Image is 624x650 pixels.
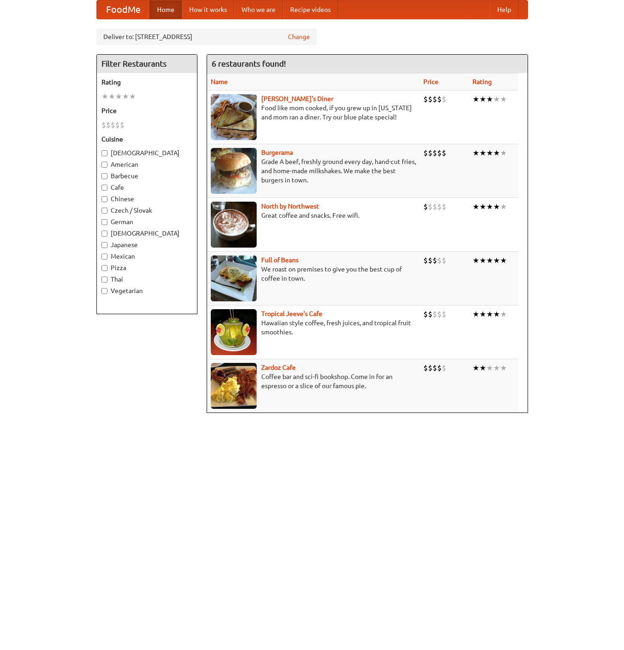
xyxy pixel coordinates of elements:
[490,0,518,19] a: Help
[433,202,437,212] li: $
[101,217,192,226] label: German
[472,148,479,158] li: ★
[472,94,479,104] li: ★
[211,148,257,194] img: burgerama.jpg
[106,120,111,130] li: $
[486,202,493,212] li: ★
[101,254,107,260] input: Mexican
[433,255,437,266] li: $
[101,219,107,225] input: German
[493,255,500,266] li: ★
[479,309,486,319] li: ★
[428,255,433,266] li: $
[211,103,416,122] p: Food like mom cooked, if you grew up in [US_STATE] and mom ran a diner. Try our blue plate special!
[437,255,442,266] li: $
[428,202,433,212] li: $
[428,363,433,373] li: $
[472,78,492,85] a: Rating
[437,309,442,319] li: $
[97,55,197,73] h4: Filter Restaurants
[472,255,479,266] li: ★
[500,309,507,319] li: ★
[211,363,257,409] img: zardoz.jpg
[211,265,416,283] p: We roast on premises to give you the best cup of coffee in town.
[486,255,493,266] li: ★
[101,206,192,215] label: Czech / Slovak
[182,0,234,19] a: How it works
[115,91,122,102] li: ★
[261,256,298,264] a: Full of Beans
[122,91,129,102] li: ★
[211,202,257,248] img: north.jpg
[101,171,192,181] label: Barbecue
[261,149,293,156] a: Burgerama
[433,363,437,373] li: $
[101,150,107,156] input: [DEMOGRAPHIC_DATA]
[493,94,500,104] li: ★
[101,91,108,102] li: ★
[500,363,507,373] li: ★
[288,32,310,41] a: Change
[101,231,107,237] input: [DEMOGRAPHIC_DATA]
[101,229,192,238] label: [DEMOGRAPHIC_DATA]
[211,94,257,140] img: sallys.jpg
[433,309,437,319] li: $
[150,0,182,19] a: Home
[211,78,228,85] a: Name
[486,148,493,158] li: ★
[493,202,500,212] li: ★
[211,255,257,301] img: beans.jpg
[472,363,479,373] li: ★
[108,91,115,102] li: ★
[423,255,428,266] li: $
[493,309,500,319] li: ★
[101,275,192,284] label: Thai
[101,148,192,158] label: [DEMOGRAPHIC_DATA]
[101,185,107,191] input: Cafe
[101,240,192,249] label: Japanese
[101,286,192,295] label: Vegetarian
[101,263,192,272] label: Pizza
[423,78,438,85] a: Price
[211,309,257,355] img: jeeves.jpg
[423,94,428,104] li: $
[101,135,192,144] h5: Cuisine
[423,202,428,212] li: $
[442,202,446,212] li: $
[442,309,446,319] li: $
[212,59,286,68] ng-pluralize: 6 restaurants found!
[211,157,416,185] p: Grade A beef, freshly ground every day, hand-cut fries, and home-made milkshakes. We make the bes...
[101,277,107,283] input: Thai
[479,94,486,104] li: ★
[423,309,428,319] li: $
[101,196,107,202] input: Chinese
[493,148,500,158] li: ★
[486,363,493,373] li: ★
[437,202,442,212] li: $
[437,94,442,104] li: $
[101,162,107,168] input: American
[234,0,283,19] a: Who we are
[261,95,333,102] b: [PERSON_NAME]'s Diner
[486,309,493,319] li: ★
[479,255,486,266] li: ★
[101,160,192,169] label: American
[479,202,486,212] li: ★
[129,91,136,102] li: ★
[479,148,486,158] li: ★
[97,0,150,19] a: FoodMe
[486,94,493,104] li: ★
[500,255,507,266] li: ★
[101,78,192,87] h5: Rating
[437,363,442,373] li: $
[442,148,446,158] li: $
[261,310,322,317] b: Tropical Jeeve's Cafe
[283,0,338,19] a: Recipe videos
[472,309,479,319] li: ★
[101,252,192,261] label: Mexican
[101,106,192,115] h5: Price
[211,372,416,390] p: Coffee bar and sci-fi bookshop. Come in for an espresso or a slice of our famous pie.
[101,265,107,271] input: Pizza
